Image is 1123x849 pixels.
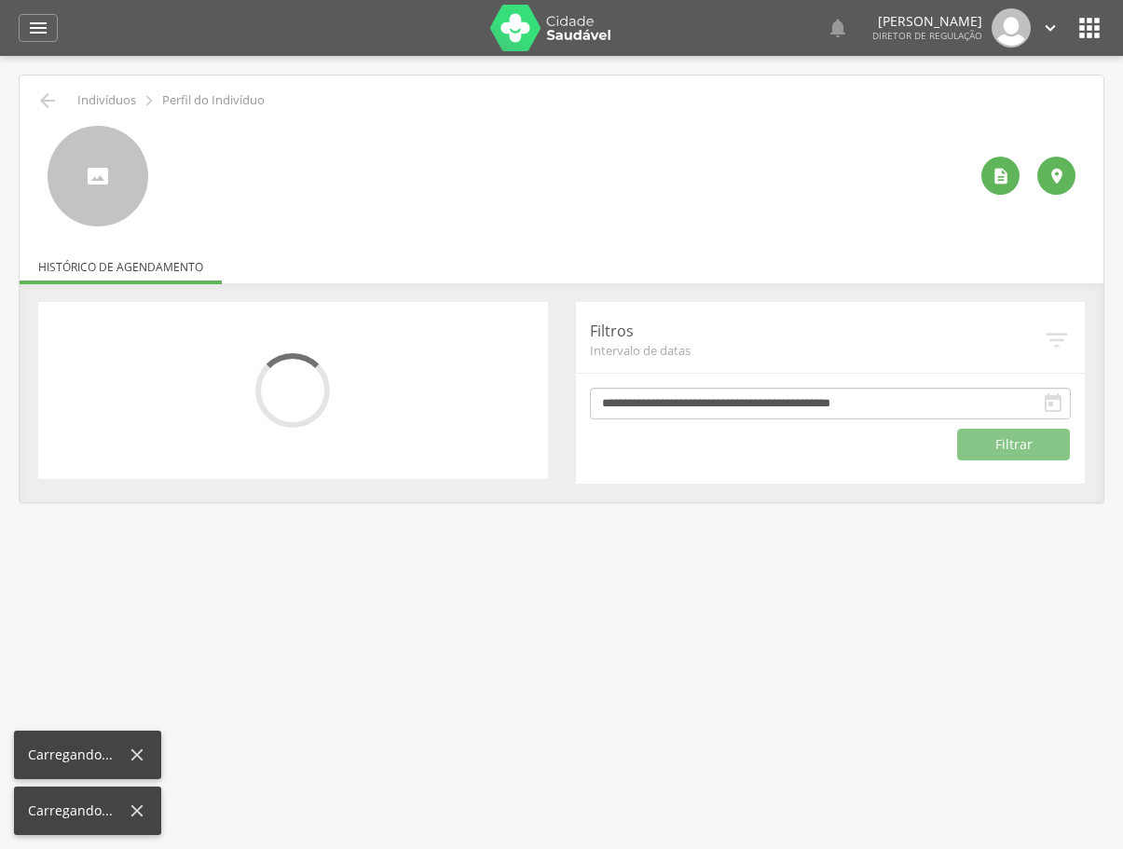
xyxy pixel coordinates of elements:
i:  [139,90,159,111]
span: Diretor de regulação [872,29,982,42]
i:  [1048,167,1066,185]
div: Localização [1037,157,1075,195]
i:  [1075,13,1104,43]
i:  [827,17,849,39]
button: Filtrar [957,429,1070,460]
div: Ver histórico de cadastramento [981,157,1020,195]
p: Indivíduos [77,93,136,108]
i: Voltar [36,89,59,112]
i:  [1040,18,1061,38]
a:  [827,8,849,48]
p: Perfil do Indivíduo [162,93,265,108]
a:  [1040,8,1061,48]
i:  [1042,392,1064,415]
p: [PERSON_NAME] [872,15,982,28]
i:  [1043,326,1071,354]
i:  [992,167,1010,185]
p: Filtros [590,321,1044,342]
div: Carregando... [28,746,127,764]
i:  [27,17,49,39]
a:  [19,14,58,42]
span: Intervalo de datas [590,342,1044,359]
